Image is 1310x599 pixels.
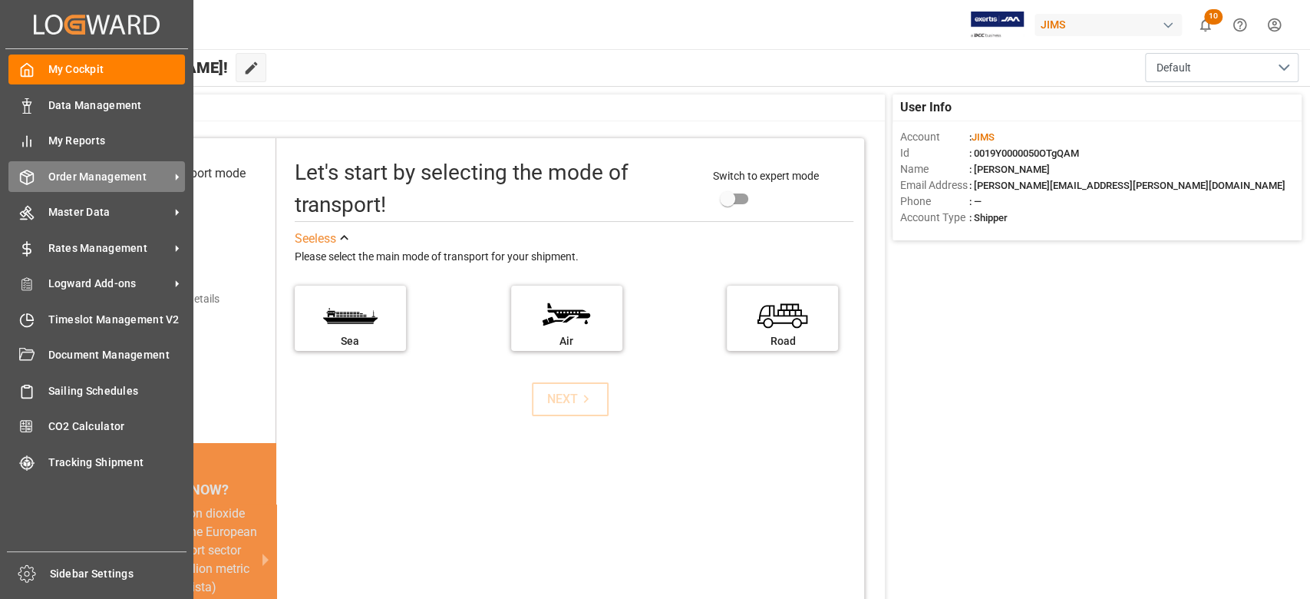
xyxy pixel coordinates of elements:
div: JIMS [1034,14,1182,36]
button: show 10 new notifications [1188,8,1223,42]
a: Timeslot Management V2 [8,304,185,334]
a: CO2 Calculator [8,412,185,442]
span: : 0019Y0000050OTgQAM [969,147,1079,159]
span: Order Management [48,169,170,185]
button: Help Center [1223,8,1257,42]
div: Let's start by selecting the mode of transport! [295,157,698,221]
span: Sailing Schedules [48,383,186,399]
div: Road [734,333,830,349]
a: Sailing Schedules [8,376,185,405]
a: Document Management [8,340,185,370]
span: : Shipper [969,212,1008,223]
span: Account Type [900,210,969,226]
span: Sidebar Settings [50,566,187,582]
span: Email Address [900,177,969,194]
span: Master Data [48,204,170,220]
span: Logward Add-ons [48,276,170,292]
span: Default [1157,60,1191,76]
span: User Info [900,98,952,117]
div: Select transport mode [127,164,246,183]
div: See less [295,230,336,248]
div: Air [519,333,615,349]
a: My Cockpit [8,55,185,84]
span: Account [900,129,969,145]
div: NEXT [547,390,594,409]
div: Sea [302,333,398,349]
span: : [PERSON_NAME][EMAIL_ADDRESS][PERSON_NAME][DOMAIN_NAME] [969,180,1285,191]
span: Switch to expert mode [713,170,819,182]
span: : — [969,196,982,207]
div: Please select the main mode of transport for your shipment. [295,248,854,266]
span: Tracking Shipment [48,455,186,471]
span: CO2 Calculator [48,419,186,435]
span: Id [900,145,969,161]
button: NEXT [532,382,609,416]
a: Tracking Shipment [8,447,185,477]
span: JIMS [972,131,995,143]
span: Data Management [48,98,186,114]
button: open menu [1145,53,1298,82]
span: My Cockpit [48,61,186,78]
span: : [PERSON_NAME] [969,164,1050,175]
span: Phone [900,194,969,210]
span: Timeslot Management V2 [48,312,186,328]
span: 10 [1204,9,1223,25]
span: : [969,131,995,143]
span: Document Management [48,347,186,363]
span: Name [900,161,969,177]
a: Data Management [8,90,185,120]
span: My Reports [48,133,186,149]
a: My Reports [8,126,185,156]
img: Exertis%20JAM%20-%20Email%20Logo.jpg_1722504956.jpg [971,12,1024,38]
span: Rates Management [48,240,170,256]
button: JIMS [1034,10,1188,39]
